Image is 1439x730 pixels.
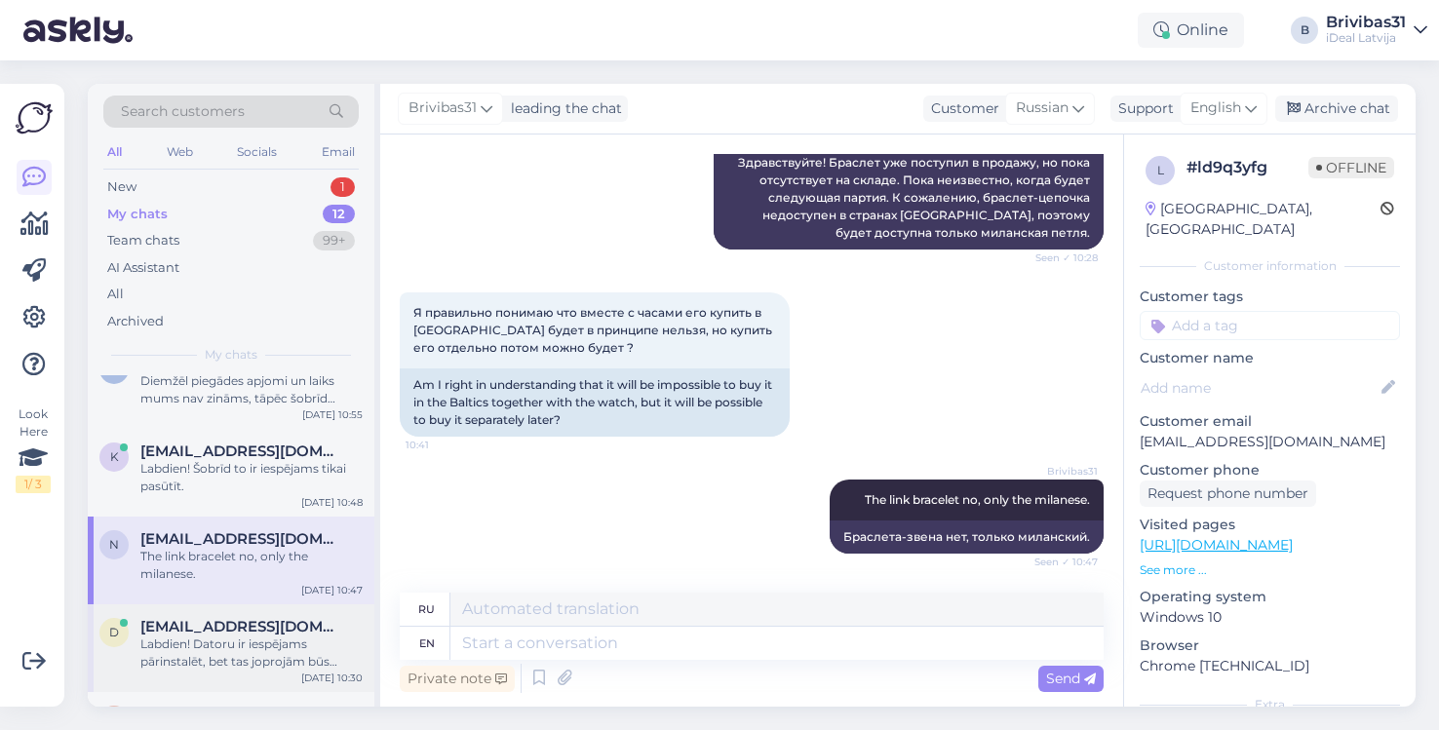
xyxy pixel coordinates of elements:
[418,593,435,626] div: ru
[1186,156,1308,179] div: # ld9q3yfg
[1140,696,1400,713] div: Extra
[1046,670,1096,687] span: Send
[233,139,281,165] div: Socials
[1140,607,1400,628] p: Windows 10
[1140,635,1400,656] p: Browser
[140,372,363,407] div: Diemžēl piegādes apjomi un laiks mums nav zināms, tāpēc šobrīd nevaram apsolīt aptuvenu vai precī...
[107,231,179,250] div: Team chats
[1326,30,1406,46] div: iDeal Latvija
[1110,98,1174,119] div: Support
[419,627,435,660] div: en
[1326,15,1427,46] a: Brivibas31iDeal Latvija
[1140,536,1293,554] a: [URL][DOMAIN_NAME]
[1016,97,1069,119] span: Russian
[140,706,343,723] span: raiens.p@gmail.com
[1157,163,1164,177] span: l
[1140,656,1400,676] p: Chrome [TECHNICAL_ID]
[413,305,775,355] span: Я правильно понимаю что вместе с часами его купить в [GEOGRAPHIC_DATA] будет в принципе нельзя, н...
[1140,257,1400,275] div: Customer information
[1140,348,1400,368] p: Customer name
[107,312,164,331] div: Archived
[1138,13,1244,48] div: Online
[1140,460,1400,480] p: Customer phone
[1140,587,1400,607] p: Operating system
[140,548,363,583] div: The link bracelet no, only the milanese.
[1291,17,1318,44] div: B
[714,146,1104,250] div: Здравствуйте! Браслет уже поступил в продажу, но пока отсутствует на складе. Пока неизвестно, ког...
[1025,555,1098,569] span: Seen ✓ 10:47
[1140,287,1400,307] p: Customer tags
[205,346,257,364] span: My chats
[301,583,363,597] div: [DATE] 10:47
[1140,411,1400,432] p: Customer email
[406,438,479,452] span: 10:41
[107,258,179,278] div: AI Assistant
[140,530,343,548] span: neonline@inbox.lv
[1140,515,1400,535] p: Visited pages
[865,492,1090,507] span: The link bracelet no, only the milanese.
[107,177,136,197] div: New
[301,671,363,685] div: [DATE] 10:30
[323,205,355,224] div: 12
[121,101,245,122] span: Search customers
[318,139,359,165] div: Email
[16,99,53,136] img: Askly Logo
[1025,250,1098,265] span: Seen ✓ 10:28
[1146,199,1381,240] div: [GEOGRAPHIC_DATA], [GEOGRAPHIC_DATA]
[302,407,363,422] div: [DATE] 10:55
[400,368,790,437] div: Am I right in understanding that it will be impossible to buy it in the Baltics together with the...
[16,476,51,493] div: 1 / 3
[1140,480,1316,507] div: Request phone number
[1140,311,1400,340] input: Add a tag
[163,139,197,165] div: Web
[1308,157,1394,178] span: Offline
[1140,432,1400,452] p: [EMAIL_ADDRESS][DOMAIN_NAME]
[140,460,363,495] div: Labdien! Šobrīd to ir iespējams tikai pasūtīt.
[1140,561,1400,579] p: See more ...
[400,666,515,692] div: Private note
[1190,97,1241,119] span: English
[16,405,51,493] div: Look Here
[1326,15,1406,30] div: Brivibas31
[107,205,168,224] div: My chats
[331,177,355,197] div: 1
[140,618,343,635] span: darjabaum@gmail.com
[1025,464,1098,479] span: Brivibas31
[1141,377,1378,399] input: Add name
[103,139,126,165] div: All
[140,635,363,671] div: Labdien! Datoru ir iespējams pārinstalēt, bet tas joprojām būs pieslēgts pie jūsu Apple konta, ja...
[301,495,363,510] div: [DATE] 10:48
[830,520,1104,554] div: Браслета-звена нет, только миланский.
[503,98,622,119] div: leading the chat
[140,442,343,460] span: klimovskij02@gmail.com
[109,625,119,639] span: d
[923,98,999,119] div: Customer
[1275,96,1398,122] div: Archive chat
[408,97,477,119] span: Brivibas31
[107,285,124,304] div: All
[109,537,119,552] span: n
[110,449,119,464] span: k
[313,231,355,250] div: 99+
